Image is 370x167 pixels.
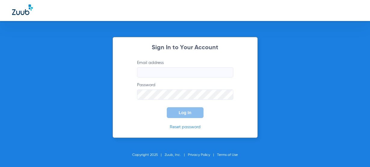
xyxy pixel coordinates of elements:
button: Log In [167,107,204,118]
li: Zuub, Inc. [165,152,188,158]
a: Reset password [170,125,201,129]
input: Password [137,90,233,100]
span: Log In [179,110,191,115]
a: Terms of Use [217,153,238,157]
a: Privacy Policy [188,153,210,157]
label: Password [137,82,233,100]
img: Zuub Logo [12,5,33,15]
label: Email address [137,60,233,77]
h2: Sign In to Your Account [128,45,242,51]
input: Email address [137,67,233,77]
li: Copyright 2025 [132,152,165,158]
